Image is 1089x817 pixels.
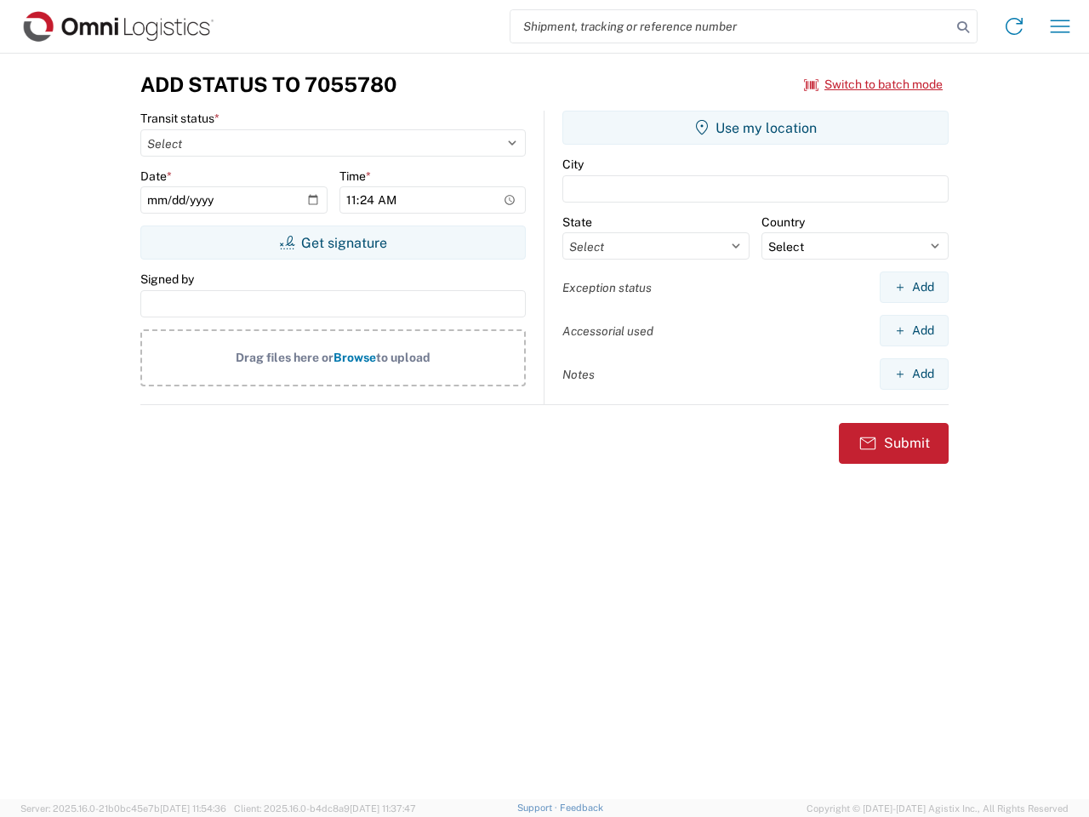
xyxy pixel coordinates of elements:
[562,111,949,145] button: Use my location
[339,169,371,184] label: Time
[880,315,949,346] button: Add
[562,367,595,382] label: Notes
[562,323,653,339] label: Accessorial used
[236,351,334,364] span: Drag files here or
[807,801,1069,816] span: Copyright © [DATE]-[DATE] Agistix Inc., All Rights Reserved
[560,803,603,813] a: Feedback
[562,280,652,295] label: Exception status
[334,351,376,364] span: Browse
[761,214,805,230] label: Country
[880,271,949,303] button: Add
[562,214,592,230] label: State
[140,72,396,97] h3: Add Status to 7055780
[140,111,220,126] label: Transit status
[562,157,584,172] label: City
[804,71,943,99] button: Switch to batch mode
[880,358,949,390] button: Add
[839,423,949,464] button: Submit
[510,10,951,43] input: Shipment, tracking or reference number
[350,803,416,814] span: [DATE] 11:37:47
[517,803,560,813] a: Support
[140,226,526,260] button: Get signature
[20,803,226,814] span: Server: 2025.16.0-21b0bc45e7b
[140,169,172,184] label: Date
[160,803,226,814] span: [DATE] 11:54:36
[140,271,194,287] label: Signed by
[234,803,416,814] span: Client: 2025.16.0-b4dc8a9
[376,351,430,364] span: to upload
